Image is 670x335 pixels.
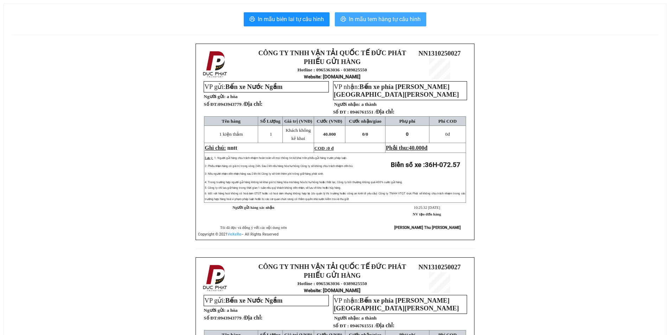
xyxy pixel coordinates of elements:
span: VP nhận: [334,83,459,98]
button: printerIn mẫu biên lai tự cấu hình [244,12,330,26]
span: 4: Trong trường hợp người gửi hàng không kê khai giá trị hàng hóa mà hàng hóa bị hư hỏng hoặc thấ... [205,181,403,184]
button: printerIn mẫu tem hàng tự cấu hình [335,12,426,26]
span: 0946761551 / [350,323,395,328]
span: In mẫu biên lai tự cấu hình [258,15,324,24]
span: Ghi chú: [205,145,226,151]
span: a hòa [227,308,238,313]
strong: PHIẾU GỬI HÀNG [304,272,361,279]
span: 0 [406,131,409,137]
span: 1 [270,131,272,137]
span: VP nhận: [334,297,459,312]
span: 36H-072.57 [425,161,460,169]
img: logo [201,263,230,293]
span: a thành [361,102,376,107]
strong: Hotline : 0965363036 - 0389825550 [298,281,367,286]
strong: [PERSON_NAME] Thu [PERSON_NAME] [394,225,461,230]
strong: Hotline : 0965363036 - 0389825550 [298,67,367,72]
span: Lưu ý: [205,156,213,160]
strong: Người nhận: [334,315,360,321]
span: đ [445,131,450,137]
strong: Số ĐT : [333,109,349,115]
strong: CÔNG TY TNHH VẬN TẢI QUỐC TẾ ĐỨC PHÁT [259,263,406,270]
span: NN1310250027 [419,50,461,57]
span: Copyright © 2021 – All Rights Reserved [198,232,279,237]
span: 0 [445,131,448,137]
span: 5: Công ty chỉ lưu giữ hàng trong thời gian 1 tuần nếu quý khách không đến nhận, sẽ lưu về kho ho... [205,186,341,189]
span: 2: Phiếu nhận hàng có giá trị trong vòng 24h. Sau 24h nếu hàng hóa hư hỏng Công ty sẽ không chịu ... [205,165,353,168]
strong: Người gửi hàng xác nhận [232,206,274,210]
span: VP gửi: [204,297,282,304]
strong: Người gửi: [204,94,225,99]
span: 1: Người gửi hàng chịu trách nhiệm hoàn toàn về mọi thông tin kê khai trên phiếu gửi hàng trước p... [214,156,347,160]
span: printer [249,16,255,23]
span: 0 [366,131,368,137]
span: Website [304,74,320,79]
strong: : [DOMAIN_NAME] [304,74,360,79]
span: 40.000 [409,145,425,151]
img: logo [201,50,230,79]
strong: Số ĐT: [204,102,262,107]
span: a hòa [227,94,238,99]
strong: Người nhận: [334,102,360,107]
span: Địa chỉ: [376,109,395,115]
span: Cước nhận/giao [349,118,382,124]
span: a thành [361,315,376,321]
span: 0 đ [327,146,333,151]
span: 1 kiện thảm [219,131,243,137]
span: Tôi đã đọc và đồng ý với các nội dung trên [220,226,287,230]
span: đ [425,145,428,151]
span: 0946761551 / [350,109,395,115]
strong: Biển số xe : [391,161,460,169]
span: COD : [314,146,334,151]
span: Địa chỉ: [376,322,395,328]
span: printer [340,16,346,23]
span: Số Lượng [260,118,281,124]
span: Cước (VNĐ) [317,118,342,124]
strong: Người gửi: [204,308,225,313]
span: Bến xe Nước Ngầm [225,297,283,304]
span: Giá trị (VNĐ) [284,118,312,124]
span: 0/ [362,131,368,137]
span: Địa chỉ: [244,101,263,107]
span: 10:25:32 [DATE] [414,206,440,210]
span: Website [304,288,320,293]
span: 3: Nếu người nhận đến nhận hàng sau 24h thì Công ty sẽ tính thêm phí trông giữ hàng phát sinh. [205,172,323,175]
span: Phải thu: [386,145,427,151]
span: Địa chỉ: [244,315,263,321]
span: Tên hàng [222,118,241,124]
span: 6: Đối với hàng hoá không có hoá đơn GTGT hoặc có hoá đơn nhưng không hợp lệ (do quản lý thị trườ... [205,192,465,201]
span: In mẫu tem hàng tự cấu hình [349,15,421,24]
span: NN1310250027 [419,263,461,271]
span: Bến xe Nước Ngầm [225,83,283,90]
strong: : [DOMAIN_NAME] [304,288,360,293]
strong: CÔNG TY TNHH VẬN TẢI QUỐC TẾ ĐỨC PHÁT [259,49,406,57]
span: 0943943779 / [218,102,263,107]
a: VeXeRe [228,232,241,237]
strong: NV tạo đơn hàng [413,212,441,216]
strong: PHIẾU GỬI HÀNG [304,58,361,65]
span: Bến xe phía [PERSON_NAME][GEOGRAPHIC_DATA][PERSON_NAME] [334,83,459,98]
span: Bến xe phía [PERSON_NAME][GEOGRAPHIC_DATA][PERSON_NAME] [334,297,459,312]
span: Phụ phí [399,118,415,124]
span: 0943943779 / [218,315,263,321]
span: Khách không kê khai [286,128,311,141]
span: VP gửi: [204,83,282,90]
span: 40.000 [323,131,336,137]
span: nntt [227,145,237,151]
strong: Số ĐT: [204,315,262,321]
span: Phí COD [438,118,457,124]
strong: Số ĐT : [333,323,349,328]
